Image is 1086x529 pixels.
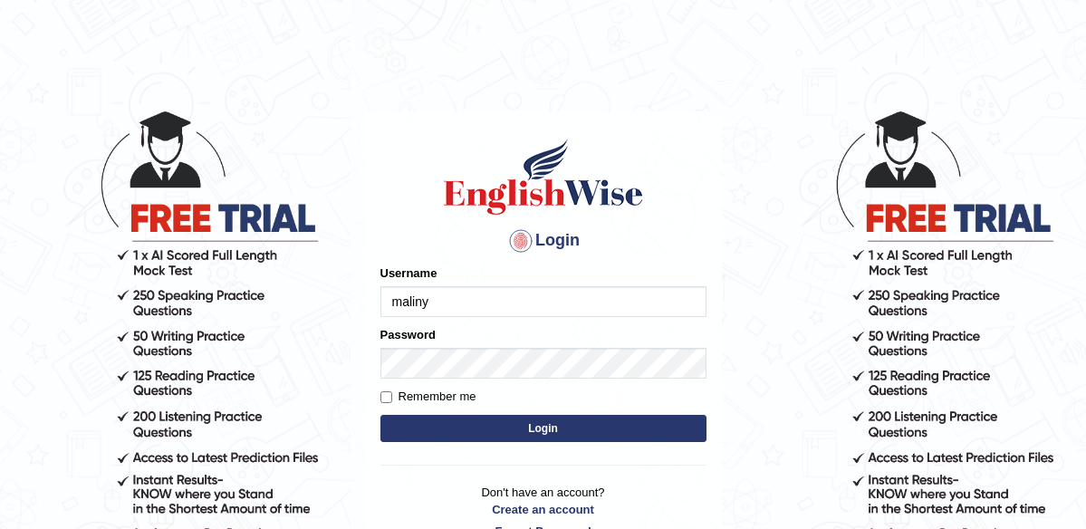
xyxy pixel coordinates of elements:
[380,264,437,282] label: Username
[440,136,647,217] img: Logo of English Wise sign in for intelligent practice with AI
[380,501,706,518] a: Create an account
[380,226,706,255] h4: Login
[380,415,706,442] button: Login
[380,326,436,343] label: Password
[380,388,476,406] label: Remember me
[380,391,392,403] input: Remember me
